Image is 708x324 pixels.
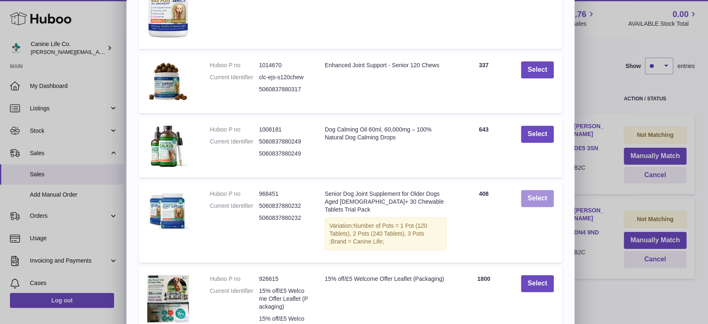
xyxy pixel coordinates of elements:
[259,126,308,134] dd: 1008181
[210,138,259,146] dt: Current Identifier
[259,61,308,69] dd: 1014670
[210,126,259,134] dt: Huboo P no
[259,287,308,311] dd: 15% off/£5 Welcome Offer Leaflet (Packaging)
[259,275,308,283] dd: 926615
[147,190,189,231] img: Senior Dog Joint Supplement for Older Dogs Aged 8+ 30 Chewable Tablets Trial Pack
[259,150,308,158] dd: 5060837880249
[147,61,189,103] img: Enhanced Joint Support - Senior 120 Chews
[325,275,447,283] div: 15% off/£5 Welcome Offer Leaflet (Packaging)
[325,217,447,250] div: Variation:
[455,182,513,263] td: 408
[147,126,189,167] img: Dog Calming Oil 60ml, 60,000mg – 100% Natural Dog Calming Drops
[329,222,427,245] span: Number of Pots = 1 Pot (120 Tablets), 2 Pots (240 Tablets), 3 Pots ;
[325,126,447,141] div: Dog Calming Oil 60ml, 60,000mg – 100% Natural Dog Calming Drops
[210,61,259,69] dt: Huboo P no
[147,275,189,322] img: 15% off/£5 Welcome Offer Leaflet (Packaging)
[210,202,259,210] dt: Current Identifier
[325,190,447,214] div: Senior Dog Joint Supplement for Older Dogs Aged [DEMOGRAPHIC_DATA]+ 30 Chewable Tablets Trial Pack
[325,61,447,69] div: Enhanced Joint Support - Senior 120 Chews
[521,126,554,143] button: Select
[259,73,308,81] dd: clc-ejs-s120chew
[455,117,513,178] td: 643
[259,138,308,146] dd: 5060837880249
[210,275,259,283] dt: Huboo P no
[259,202,308,210] dd: 5060837880232
[521,275,554,292] button: Select
[210,73,259,81] dt: Current Identifier
[210,190,259,198] dt: Huboo P no
[521,190,554,207] button: Select
[259,85,308,93] dd: 5060837880317
[210,287,259,311] dt: Current Identifier
[331,238,384,245] span: Brand = Canine Life;
[455,53,513,113] td: 337
[259,214,308,222] dd: 5060837880232
[259,190,308,198] dd: 968451
[521,61,554,78] button: Select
